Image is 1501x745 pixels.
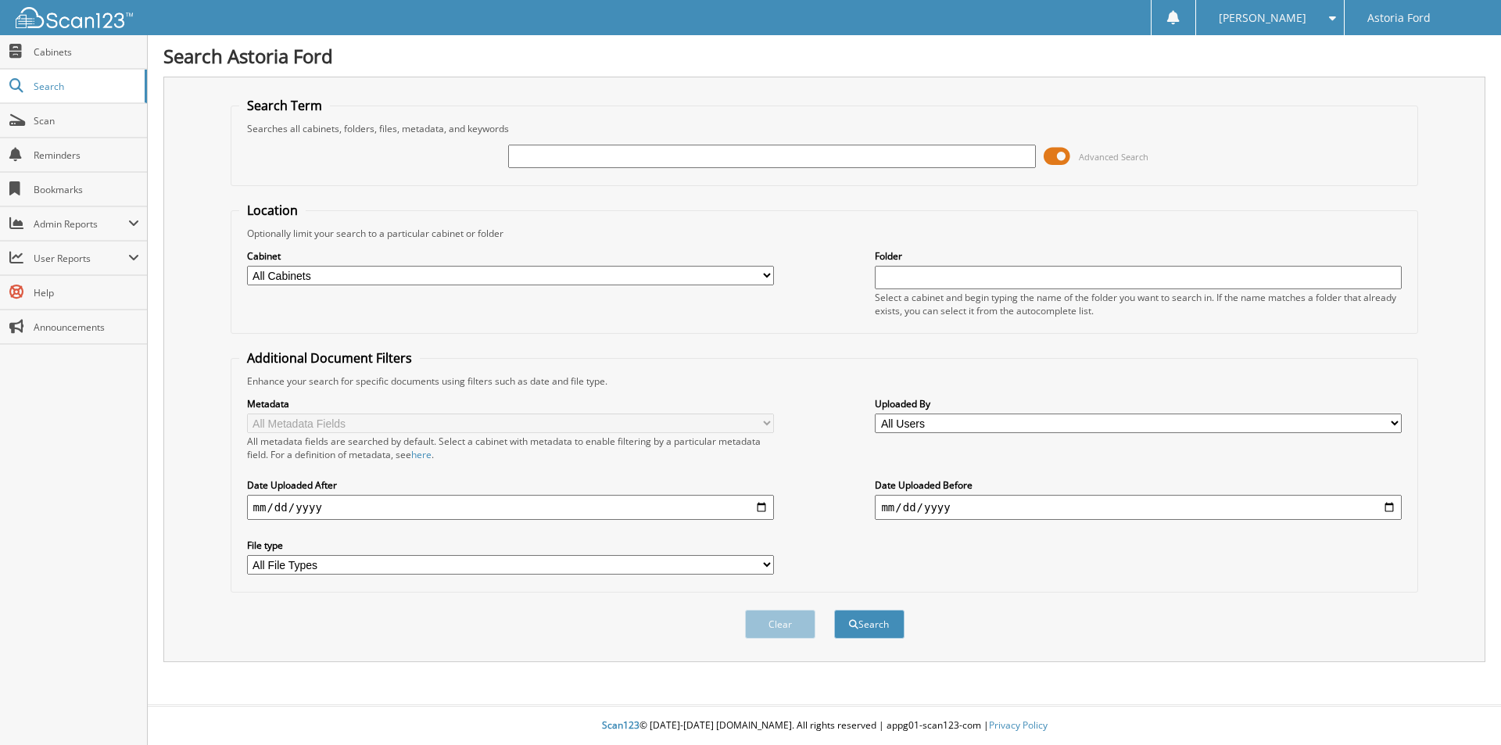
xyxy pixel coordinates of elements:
legend: Additional Document Filters [239,349,420,367]
span: Astoria Ford [1367,13,1431,23]
a: here [411,448,432,461]
div: Enhance your search for specific documents using filters such as date and file type. [239,374,1410,388]
iframe: Chat Widget [1423,670,1501,745]
input: start [247,495,774,520]
label: Cabinet [247,249,774,263]
label: Date Uploaded Before [875,478,1402,492]
label: Uploaded By [875,397,1402,410]
legend: Search Term [239,97,330,114]
span: Bookmarks [34,183,139,196]
input: end [875,495,1402,520]
button: Clear [745,610,815,639]
label: Date Uploaded After [247,478,774,492]
label: File type [247,539,774,552]
legend: Location [239,202,306,219]
label: Metadata [247,397,774,410]
span: Reminders [34,149,139,162]
span: Search [34,80,137,93]
span: Announcements [34,321,139,334]
button: Search [834,610,905,639]
span: Scan [34,114,139,127]
span: Admin Reports [34,217,128,231]
img: scan123-logo-white.svg [16,7,133,28]
div: All metadata fields are searched by default. Select a cabinet with metadata to enable filtering b... [247,435,774,461]
div: © [DATE]-[DATE] [DOMAIN_NAME]. All rights reserved | appg01-scan123-com | [148,707,1501,745]
h1: Search Astoria Ford [163,43,1485,69]
span: User Reports [34,252,128,265]
span: Advanced Search [1079,151,1148,163]
a: Privacy Policy [989,718,1048,732]
div: Select a cabinet and begin typing the name of the folder you want to search in. If the name match... [875,291,1402,317]
span: Cabinets [34,45,139,59]
span: [PERSON_NAME] [1219,13,1306,23]
span: Scan123 [602,718,639,732]
span: Help [34,286,139,299]
div: Optionally limit your search to a particular cabinet or folder [239,227,1410,240]
label: Folder [875,249,1402,263]
div: Searches all cabinets, folders, files, metadata, and keywords [239,122,1410,135]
